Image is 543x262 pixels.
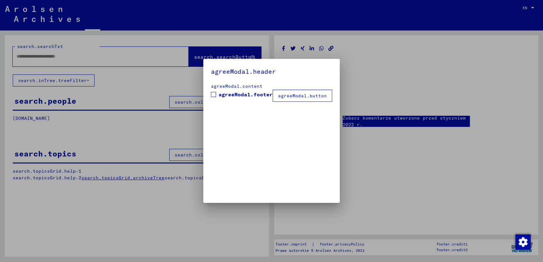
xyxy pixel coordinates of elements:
font: agreeModal.footer [219,91,273,98]
div: Zmienianie zgody [515,234,530,249]
h5: agreeModal.header [211,66,332,77]
button: agreeModal.button [273,90,332,102]
div: agreeModal.content [211,83,332,90]
img: Zmienianie zgody [515,234,531,250]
